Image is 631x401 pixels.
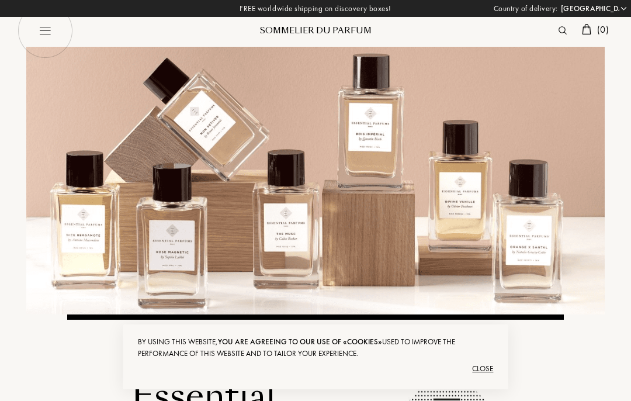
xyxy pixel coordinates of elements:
span: ( 0 ) [597,23,609,36]
img: burger_black.png [18,3,73,58]
img: search_icn.svg [559,26,567,34]
div: Sommelier du Parfum [245,25,386,37]
img: Essential Parfums Banner [26,47,605,314]
div: Close [138,359,494,378]
span: you are agreeing to our use of «cookies» [218,337,382,347]
span: Country of delivery: [494,3,558,15]
img: cart.svg [582,24,591,34]
div: By using this website, used to improve the performance of this website and to tailor your experie... [138,336,494,359]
